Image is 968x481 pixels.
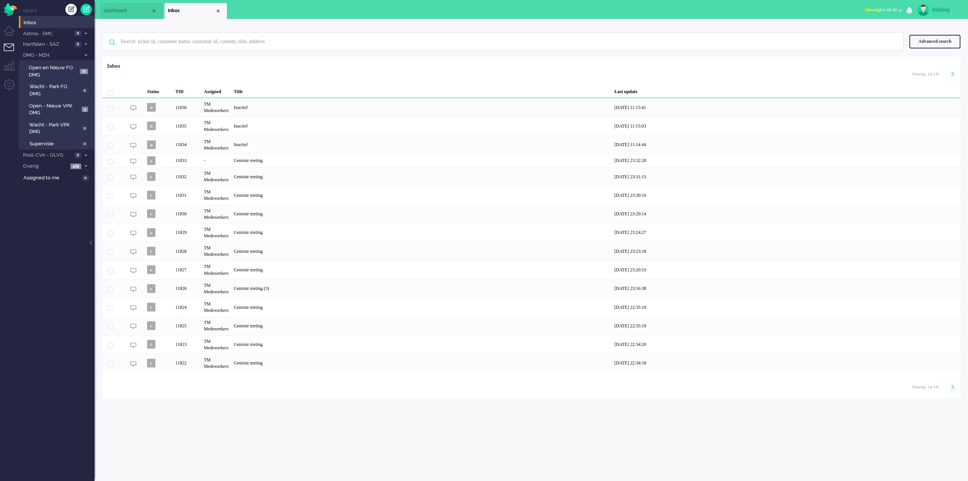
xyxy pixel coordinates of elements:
[231,298,611,316] div: Gemiste meting
[74,153,81,158] span: 0
[926,72,929,77] input: Page
[102,117,960,135] div: 11835
[231,186,611,204] div: Gemiste meting
[201,167,231,186] div: TM Medewerkers
[102,298,960,316] div: 11824
[22,18,95,26] a: Inbox
[147,156,155,165] span: c
[82,107,88,112] span: 5
[102,335,960,354] div: 11823
[147,359,155,367] span: c
[231,167,611,186] div: Gemiste meting
[29,64,78,78] span: Open en Nieuw FO DMG
[130,230,137,237] img: ic_chat_grey.svg
[130,305,137,311] img: ic_chat_grey.svg
[130,124,137,130] img: ic_chat_grey.svg
[100,3,163,19] li: Dashboard
[4,44,21,61] li: Tickets menu
[201,98,231,117] div: TM Medewerkers
[81,141,88,147] span: 0
[74,31,81,36] span: 0
[81,126,88,131] span: 0
[29,121,79,135] span: Wacht - Park VPK DMG
[115,33,893,51] input: Search: ticket id, customer name, customer id, content, title, address
[22,30,72,37] span: Astma - SMC
[173,98,201,117] div: 11836
[231,83,611,98] div: Title
[22,52,81,59] span: DMG - MZH
[102,33,122,52] img: ic-search-icon.svg
[144,83,173,98] div: Status
[22,101,94,117] a: Open - Nieuw VPK DMG 5
[201,135,231,154] div: TM Medewerkers
[612,186,960,204] div: [DATE] 23:30:16
[864,7,897,12] span: for 00:40
[130,174,137,181] img: ic_chat_grey.svg
[70,163,81,169] span: 429
[102,154,960,167] div: 11833
[130,212,137,218] img: ic_chat_grey.svg
[4,3,17,16] img: flow_omnibird.svg
[201,83,231,98] div: Assigned
[102,260,960,279] div: 11827
[201,186,231,204] div: TM Medewerkers
[612,335,960,354] div: [DATE] 22:34:20
[22,163,68,170] span: Overig
[22,173,95,182] a: Assigned to me 0
[201,279,231,298] div: TM Medewerkers
[612,98,960,117] div: [DATE] 11:15:41
[102,205,960,223] div: 11830
[102,223,960,242] div: 11829
[612,354,960,372] div: [DATE] 22:34:18
[130,249,137,255] img: ic_chat_grey.svg
[102,279,960,298] div: 11826
[29,103,80,117] span: Open - Nieuw VPK DMG
[201,298,231,316] div: TM Medewerkers
[912,381,955,392] div: Pagination
[147,140,156,149] span: o
[916,5,960,16] a: jhidding
[173,223,201,242] div: 11829
[29,83,79,97] span: Wacht - Park FO DMG
[612,316,960,335] div: [DATE] 22:35:19
[22,63,94,78] a: Open en Nieuw FO DMG 33
[231,117,611,135] div: Inactief
[130,142,137,149] img: ic_chat_grey.svg
[612,260,960,279] div: [DATE] 23:20:53
[130,268,137,274] img: ic_chat_grey.svg
[147,321,155,330] span: c
[65,4,77,15] div: Create ticket
[173,354,201,372] div: 11822
[173,117,201,135] div: 11835
[130,105,137,111] img: ic_chat_grey.svg
[23,174,80,182] span: Assigned to me
[612,205,960,223] div: [DATE] 23:29:14
[173,205,201,223] div: 11830
[173,279,201,298] div: 11826
[201,335,231,354] div: TM Medewerkers
[173,186,201,204] div: 11831
[151,8,157,14] div: Close tab
[4,79,21,96] li: Admin menu
[231,98,611,117] div: Inactief
[926,384,929,390] input: Page
[201,117,231,135] div: TM Medewerkers
[22,139,94,148] a: Supervisie 0
[201,354,231,372] div: TM Medewerkers
[918,5,929,16] img: avatar
[168,8,215,14] span: Inbox
[102,316,960,335] div: 11825
[201,316,231,335] div: TM Medewerkers
[81,88,88,93] span: 0
[173,316,201,335] div: 11825
[81,4,92,15] a: Quick Ticket
[912,68,955,79] div: Pagination
[22,120,94,135] a: Wacht - Park VPK DMG 0
[4,61,21,78] li: Supervisor menu
[612,154,960,167] div: [DATE] 23:32:28
[860,2,906,19] li: Afwezigfor 00:40
[173,335,201,354] div: 11823
[173,154,201,167] div: 11833
[860,5,906,16] button: Afwezigfor 00:40
[231,223,611,242] div: Gemiste meting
